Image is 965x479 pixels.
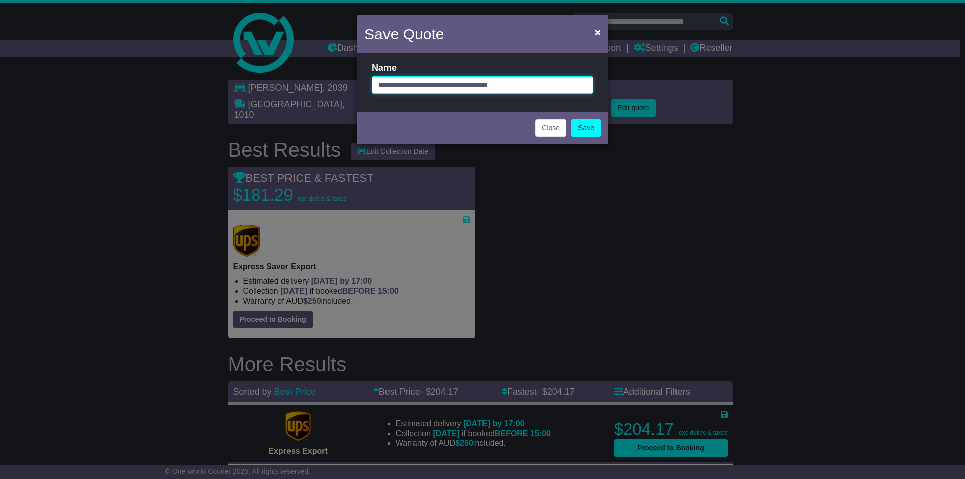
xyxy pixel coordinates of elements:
[372,63,397,74] label: Name
[590,22,606,42] button: Close
[595,26,601,38] span: ×
[535,119,566,137] button: Close
[571,119,601,137] a: Save
[364,23,444,45] h4: Save Quote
